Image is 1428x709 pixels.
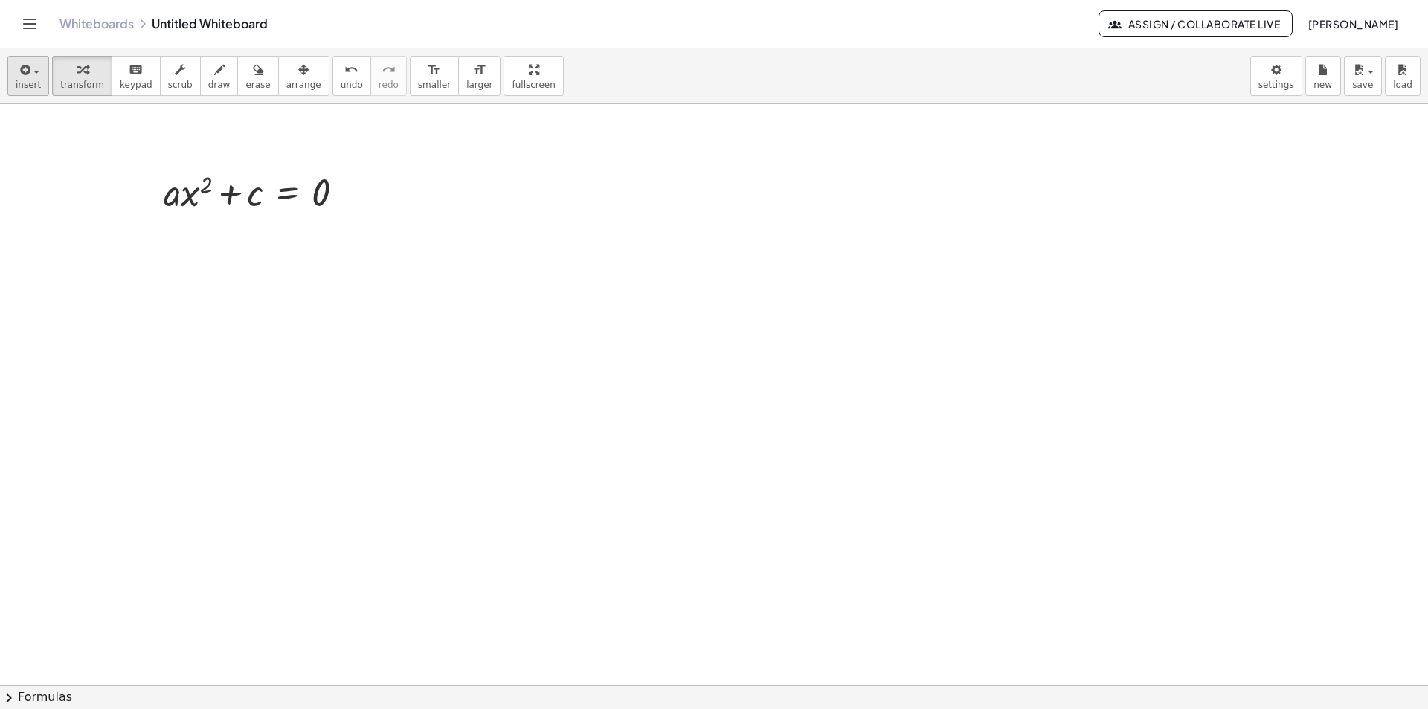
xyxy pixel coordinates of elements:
[200,56,239,96] button: draw
[168,80,193,90] span: scrub
[7,56,49,96] button: insert
[427,61,441,79] i: format_size
[18,12,42,36] button: Toggle navigation
[418,80,451,90] span: smaller
[59,16,134,31] a: Whiteboards
[286,80,321,90] span: arrange
[1111,17,1280,31] span: Assign / Collaborate Live
[112,56,161,96] button: keyboardkeypad
[1393,80,1412,90] span: load
[208,80,231,90] span: draw
[1313,80,1332,90] span: new
[458,56,501,96] button: format_sizelarger
[1258,80,1294,90] span: settings
[16,80,41,90] span: insert
[1308,17,1398,31] span: [PERSON_NAME]
[160,56,201,96] button: scrub
[237,56,278,96] button: erase
[341,80,363,90] span: undo
[1385,56,1421,96] button: load
[472,61,486,79] i: format_size
[1352,80,1373,90] span: save
[1099,10,1293,37] button: Assign / Collaborate Live
[1305,56,1341,96] button: new
[344,61,358,79] i: undo
[60,80,104,90] span: transform
[129,61,143,79] i: keyboard
[1344,56,1382,96] button: save
[379,80,399,90] span: redo
[120,80,152,90] span: keypad
[370,56,407,96] button: redoredo
[1296,10,1410,37] button: [PERSON_NAME]
[466,80,492,90] span: larger
[278,56,329,96] button: arrange
[52,56,112,96] button: transform
[245,80,270,90] span: erase
[410,56,459,96] button: format_sizesmaller
[1250,56,1302,96] button: settings
[382,61,396,79] i: redo
[504,56,563,96] button: fullscreen
[332,56,371,96] button: undoundo
[512,80,555,90] span: fullscreen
